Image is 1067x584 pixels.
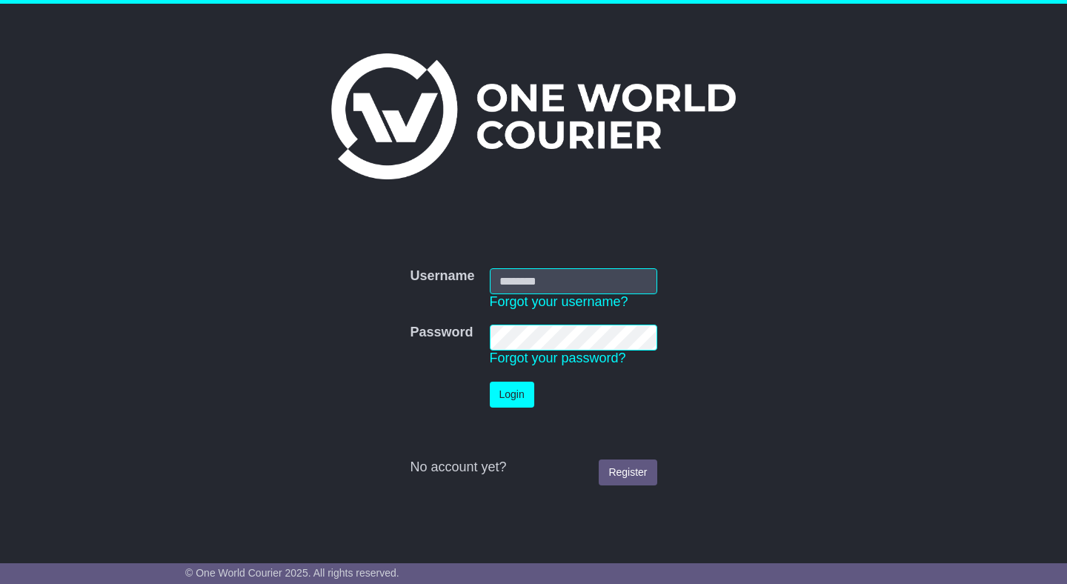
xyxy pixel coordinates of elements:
label: Username [410,268,474,285]
label: Password [410,325,473,341]
a: Forgot your password? [490,351,626,365]
a: Register [599,459,657,485]
img: One World [331,53,736,179]
button: Login [490,382,534,408]
a: Forgot your username? [490,294,628,309]
span: © One World Courier 2025. All rights reserved. [185,567,399,579]
div: No account yet? [410,459,657,476]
